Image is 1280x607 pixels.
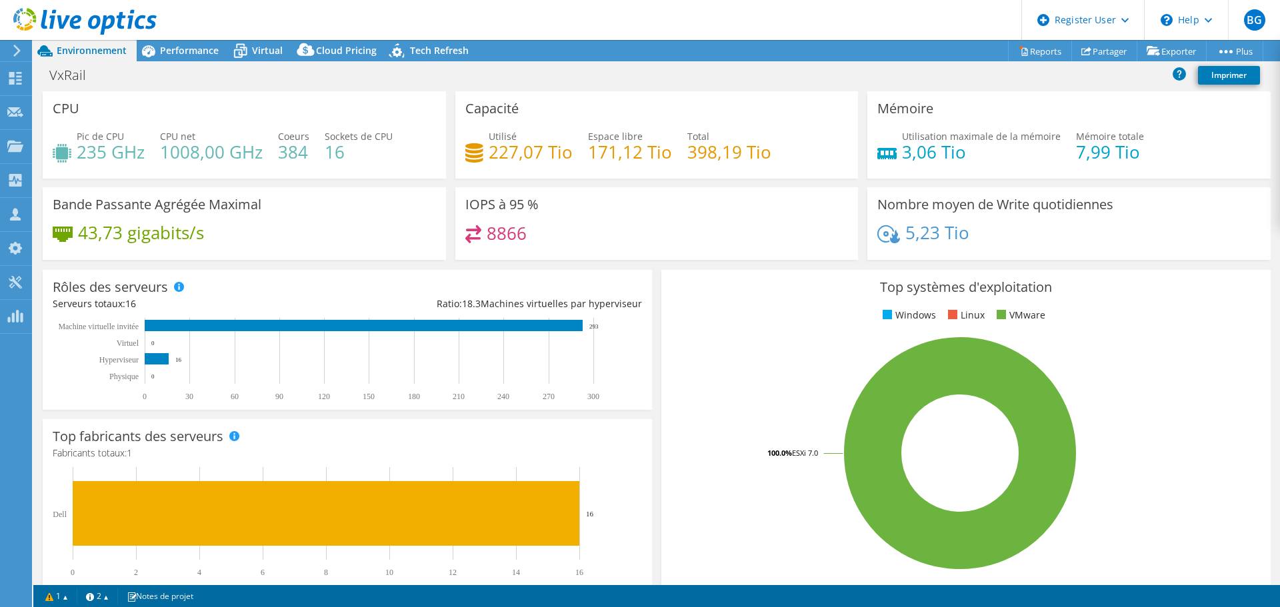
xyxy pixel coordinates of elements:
[78,225,204,240] h4: 43,73 gigabits/s
[877,101,933,116] h3: Mémoire
[497,392,509,401] text: 240
[1076,145,1144,159] h4: 7,99 Tio
[1244,9,1265,31] span: BG
[453,392,465,401] text: 210
[489,130,517,143] span: Utilisé
[160,130,195,143] span: CPU net
[879,308,936,322] li: Windows
[347,297,642,311] div: Ratio: Machines virtuelles par hyperviseur
[252,44,283,57] span: Virtual
[185,392,193,401] text: 30
[767,448,792,458] tspan: 100.0%
[53,510,67,519] text: Dell
[117,338,139,348] text: Virtuel
[410,44,469,57] span: Tech Refresh
[792,448,818,458] tspan: ESXi 7.0
[278,145,309,159] h4: 384
[197,568,201,577] text: 4
[53,197,261,212] h3: Bande Passante Agrégée Maximal
[53,446,642,460] h4: Fabricants totaux:
[53,280,168,295] h3: Rôles des serveurs
[316,44,377,57] span: Cloud Pricing
[57,44,127,57] span: Environnement
[99,355,139,364] text: Hyperviseur
[71,568,75,577] text: 0
[587,392,599,401] text: 300
[275,392,283,401] text: 90
[671,280,1261,295] h3: Top systèmes d'exploitation
[902,130,1061,143] span: Utilisation maximale de la mémoire
[117,588,203,604] a: Notes de projet
[462,297,481,310] span: 18.3
[465,197,539,212] h3: IOPS à 95 %
[58,322,139,331] tspan: Machine virtuelle invitée
[905,225,969,240] h4: 5,23 Tio
[324,568,328,577] text: 8
[512,568,520,577] text: 14
[77,145,145,159] h4: 235 GHz
[151,340,155,346] text: 0
[1206,41,1263,61] a: Plus
[588,145,672,159] h4: 171,12 Tio
[1137,41,1207,61] a: Exporter
[151,373,155,380] text: 0
[1076,130,1144,143] span: Mémoire totale
[1008,41,1072,61] a: Reports
[543,392,555,401] text: 270
[318,392,330,401] text: 120
[325,130,393,143] span: Sockets de CPU
[687,145,771,159] h4: 398,19 Tio
[125,297,136,310] span: 16
[175,356,182,363] text: 16
[487,226,527,241] h4: 8866
[588,130,643,143] span: Espace libre
[385,568,393,577] text: 10
[586,510,594,518] text: 16
[363,392,375,401] text: 150
[465,101,519,116] h3: Capacité
[43,68,107,83] h1: VxRail
[877,197,1113,212] h3: Nombre moyen de Write quotidiennes
[687,130,709,143] span: Total
[449,568,457,577] text: 12
[261,568,265,577] text: 6
[53,297,347,311] div: Serveurs totaux:
[53,101,79,116] h3: CPU
[1161,14,1173,26] svg: \n
[36,588,77,604] a: 1
[1198,66,1260,85] a: Imprimer
[134,568,138,577] text: 2
[575,568,583,577] text: 16
[53,429,223,444] h3: Top fabricants des serveurs
[325,145,393,159] h4: 16
[109,372,139,381] text: Physique
[408,392,420,401] text: 180
[902,145,1061,159] h4: 3,06 Tio
[945,308,985,322] li: Linux
[160,44,219,57] span: Performance
[1071,41,1137,61] a: Partager
[993,308,1045,322] li: VMware
[160,145,263,159] h4: 1008,00 GHz
[231,392,239,401] text: 60
[143,392,147,401] text: 0
[278,130,309,143] span: Coeurs
[489,145,573,159] h4: 227,07 Tio
[589,323,599,330] text: 293
[77,588,118,604] a: 2
[127,446,132,459] span: 1
[77,130,124,143] span: Pic de CPU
